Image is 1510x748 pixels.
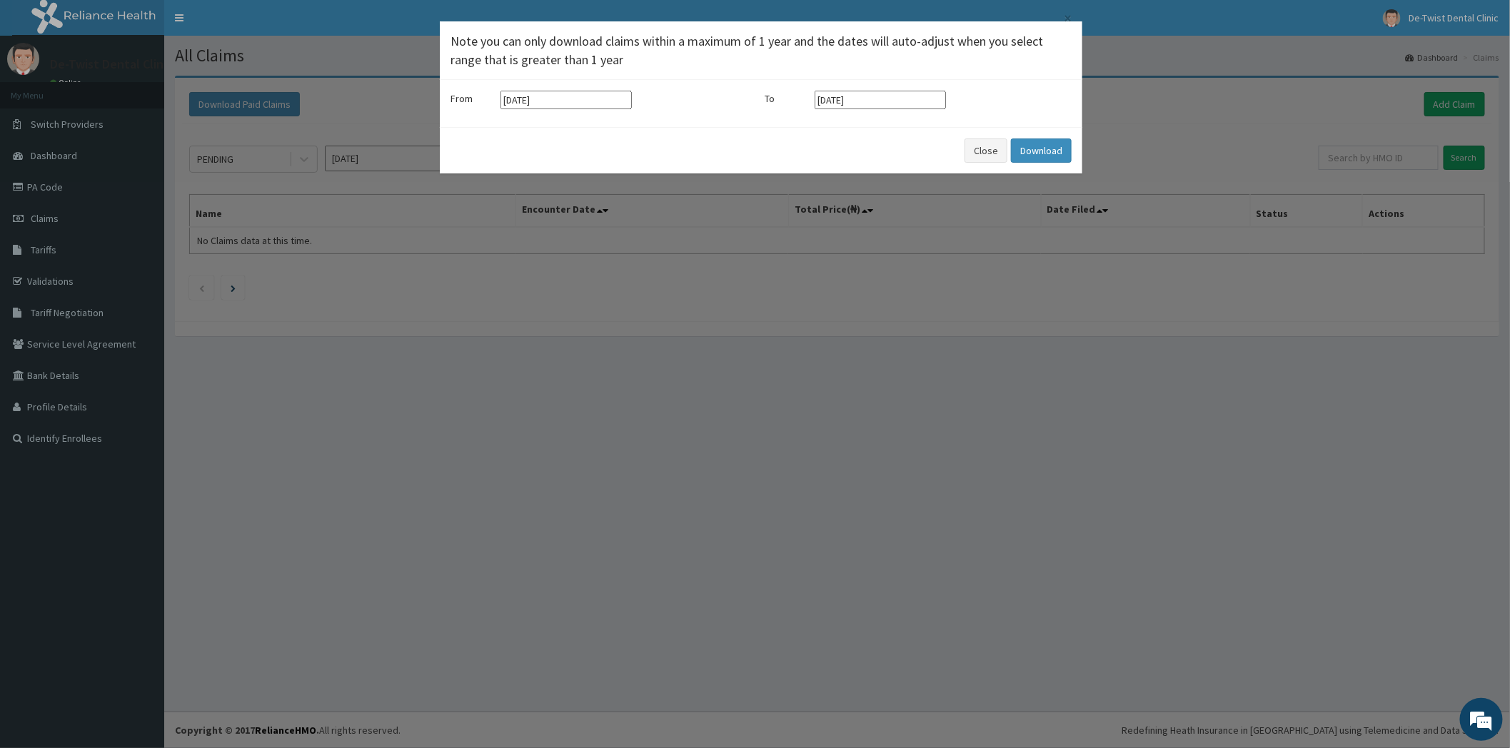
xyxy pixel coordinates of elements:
span: × [1064,9,1072,28]
label: To [765,91,807,106]
button: Close [965,138,1007,163]
input: Select start date [500,91,632,109]
button: Close [1062,11,1072,26]
button: Download [1011,138,1072,163]
label: From [451,91,493,106]
h4: Note you can only download claims within a maximum of 1 year and the dates will auto-adjust when ... [451,32,1072,69]
input: Select end date [815,91,946,109]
